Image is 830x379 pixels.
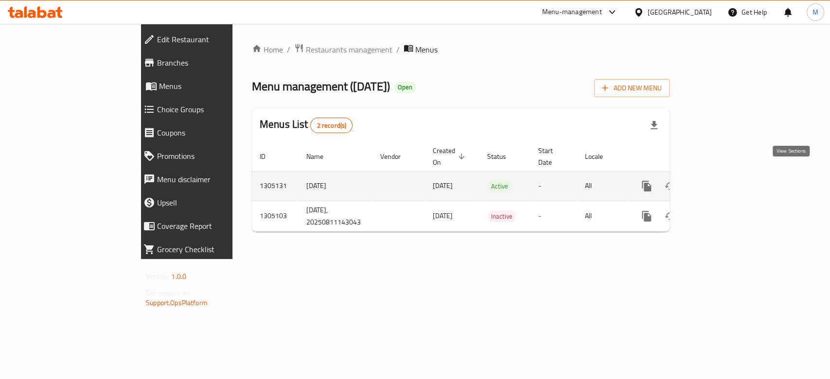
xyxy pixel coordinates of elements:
[136,144,280,168] a: Promotions
[146,296,208,309] a: Support.OpsPlatform
[136,238,280,261] a: Grocery Checklist
[157,34,272,45] span: Edit Restaurant
[299,171,372,201] td: [DATE]
[157,220,272,232] span: Coverage Report
[542,6,602,18] div: Menu-management
[415,44,438,55] span: Menus
[136,28,280,51] a: Edit Restaurant
[648,7,712,17] div: [GEOGRAPHIC_DATA]
[171,270,186,283] span: 1.0.0
[396,44,400,55] li: /
[287,44,290,55] li: /
[602,82,662,94] span: Add New Menu
[146,287,191,299] span: Get support on:
[157,150,272,162] span: Promotions
[380,151,413,162] span: Vendor
[311,121,352,130] span: 2 record(s)
[594,79,670,97] button: Add New Menu
[136,214,280,238] a: Coverage Report
[299,201,372,231] td: [DATE], 20250811143043
[136,74,280,98] a: Menus
[642,114,666,137] div: Export file
[136,98,280,121] a: Choice Groups
[136,191,280,214] a: Upsell
[487,180,512,192] div: Active
[658,174,682,198] button: Change Status
[433,209,453,222] span: [DATE]
[157,173,272,185] span: Menu disclaimer
[252,43,670,56] nav: breadcrumb
[306,44,392,55] span: Restaurants management
[157,243,272,255] span: Grocery Checklist
[146,270,170,283] span: Version:
[252,75,390,97] span: Menu management ( [DATE] )
[658,205,682,228] button: Change Status
[294,43,392,56] a: Restaurants management
[260,117,353,133] h2: Menus List
[635,205,658,228] button: more
[157,197,272,208] span: Upsell
[136,121,280,144] a: Coupons
[433,145,468,168] span: Created On
[157,57,272,69] span: Branches
[627,142,736,172] th: Actions
[585,151,616,162] span: Locale
[487,181,512,192] span: Active
[530,201,577,231] td: -
[157,127,272,138] span: Coupons
[538,145,565,168] span: Start Date
[635,174,658,198] button: more
[394,83,416,91] span: Open
[487,151,519,162] span: Status
[812,7,818,17] span: M
[310,118,353,133] div: Total records count
[159,80,272,92] span: Menus
[136,51,280,74] a: Branches
[577,201,627,231] td: All
[252,142,736,232] table: enhanced table
[433,179,453,192] span: [DATE]
[577,171,627,201] td: All
[157,103,272,115] span: Choice Groups
[306,151,336,162] span: Name
[487,211,516,222] span: Inactive
[530,171,577,201] td: -
[394,82,416,93] div: Open
[260,151,278,162] span: ID
[136,168,280,191] a: Menu disclaimer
